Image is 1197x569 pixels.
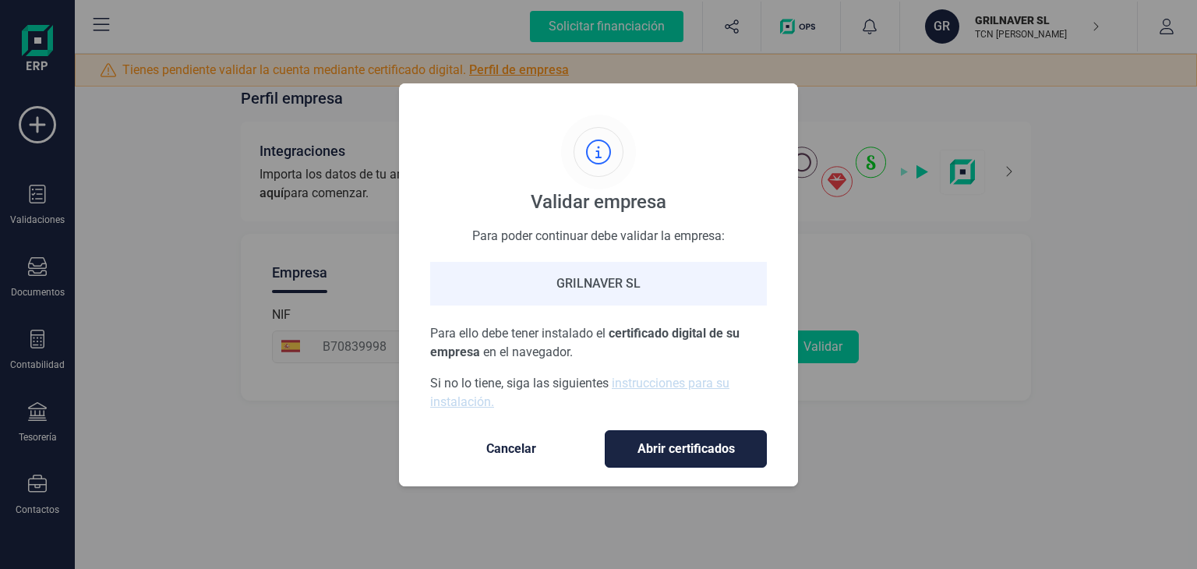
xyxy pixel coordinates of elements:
a: instrucciones para su instalación. [430,376,729,409]
div: Para poder continuar debe validar la empresa: [430,227,767,243]
span: Abrir certificados [621,440,750,458]
p: Si no lo tiene, siga las siguientes [430,374,767,412]
div: GRILNAVER SL [430,262,767,306]
button: Abrir certificados [605,430,767,468]
button: Cancelar [430,430,592,468]
p: Para ello debe tener instalado el en el navegador. [430,324,767,362]
span: Cancelar [446,440,577,458]
div: Validar empresa [531,189,666,214]
span: certificado digital de su empresa [430,326,740,359]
